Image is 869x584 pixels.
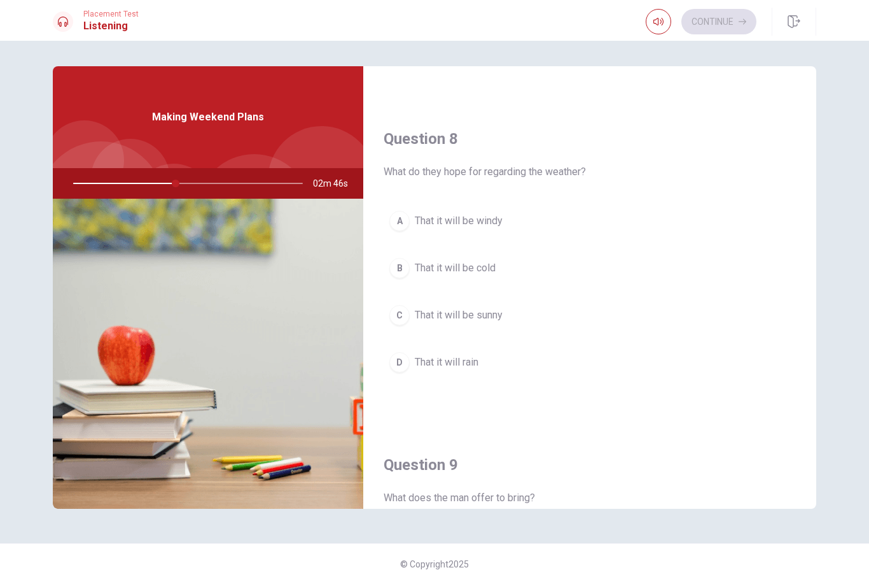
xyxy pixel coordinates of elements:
span: Placement Test [83,10,139,18]
button: BThat it will be cold [384,252,796,284]
h4: Question 8 [384,129,796,149]
span: That it will be cold [415,260,496,276]
button: AThat it will be windy [384,205,796,237]
div: C [389,305,410,325]
span: What do they hope for regarding the weather? [384,164,796,180]
span: That it will be windy [415,213,503,229]
button: DThat it will rain [384,346,796,378]
span: What does the man offer to bring? [384,490,796,506]
h1: Listening [83,18,139,34]
span: Making Weekend Plans [152,110,264,125]
div: A [389,211,410,231]
span: © Copyright 2025 [400,559,469,569]
div: B [389,258,410,278]
h4: Question 9 [384,455,796,475]
div: D [389,352,410,373]
span: 02m 46s [313,168,358,199]
span: That it will rain [415,355,478,370]
button: CThat it will be sunny [384,299,796,331]
span: That it will be sunny [415,308,503,323]
img: Making Weekend Plans [53,199,363,509]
